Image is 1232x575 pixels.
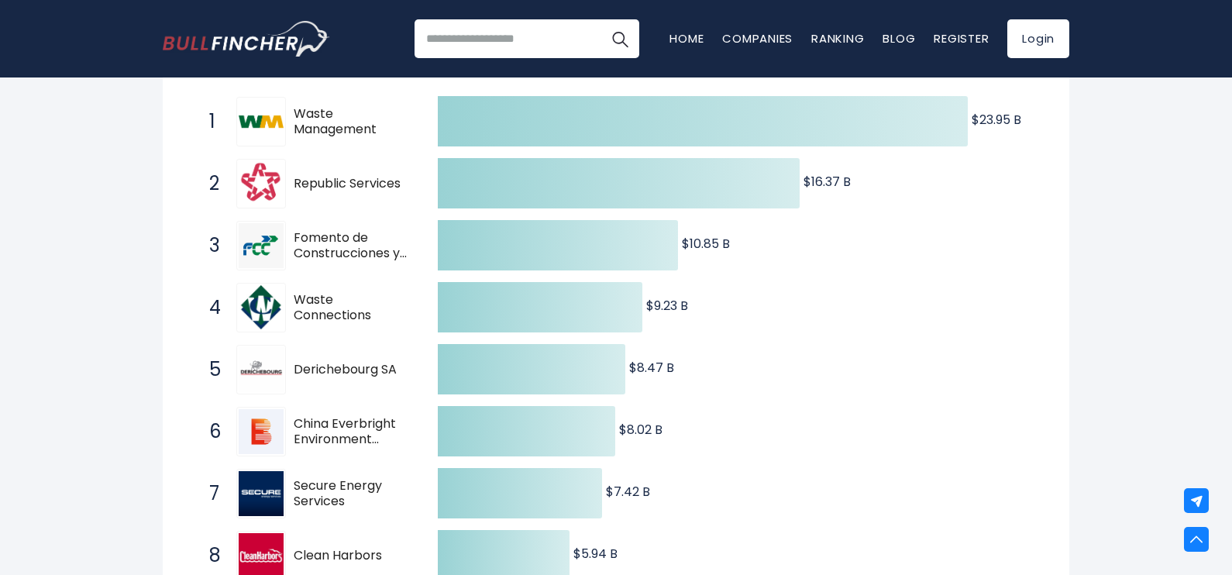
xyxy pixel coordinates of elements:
[239,285,284,330] img: Waste Connections
[682,235,730,253] text: $10.85 B
[239,99,284,144] img: Waste Management
[201,356,217,383] span: 5
[573,545,618,563] text: $5.94 B
[201,170,217,197] span: 2
[201,108,217,135] span: 1
[294,106,411,139] span: Waste Management
[239,409,284,454] img: China Everbright Environment Group
[201,542,217,569] span: 8
[804,173,851,191] text: $16.37 B
[201,480,217,507] span: 7
[294,292,411,325] span: Waste Connections
[163,21,330,57] img: Bullfincher logo
[601,19,639,58] button: Search
[1007,19,1069,58] a: Login
[294,548,411,564] span: Clean Harbors
[811,30,864,46] a: Ranking
[239,471,284,516] img: Secure Energy Services
[239,347,284,392] img: Derichebourg SA
[722,30,793,46] a: Companies
[239,161,284,206] img: Republic Services
[294,478,411,511] span: Secure Energy Services
[883,30,915,46] a: Blog
[619,421,662,439] text: $8.02 B
[201,418,217,445] span: 6
[201,232,217,259] span: 3
[163,21,329,57] a: Go to homepage
[294,362,411,378] span: Derichebourg SA
[629,359,674,377] text: $8.47 B
[669,30,704,46] a: Home
[934,30,989,46] a: Register
[294,176,411,192] span: Republic Services
[294,416,411,449] span: China Everbright Environment Group
[294,230,411,263] span: Fomento de Construcciones y Contratas
[646,297,688,315] text: $9.23 B
[201,294,217,321] span: 4
[606,483,650,501] text: $7.42 B
[239,223,284,268] img: Fomento de Construcciones y Contratas
[972,111,1021,129] text: $23.95 B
